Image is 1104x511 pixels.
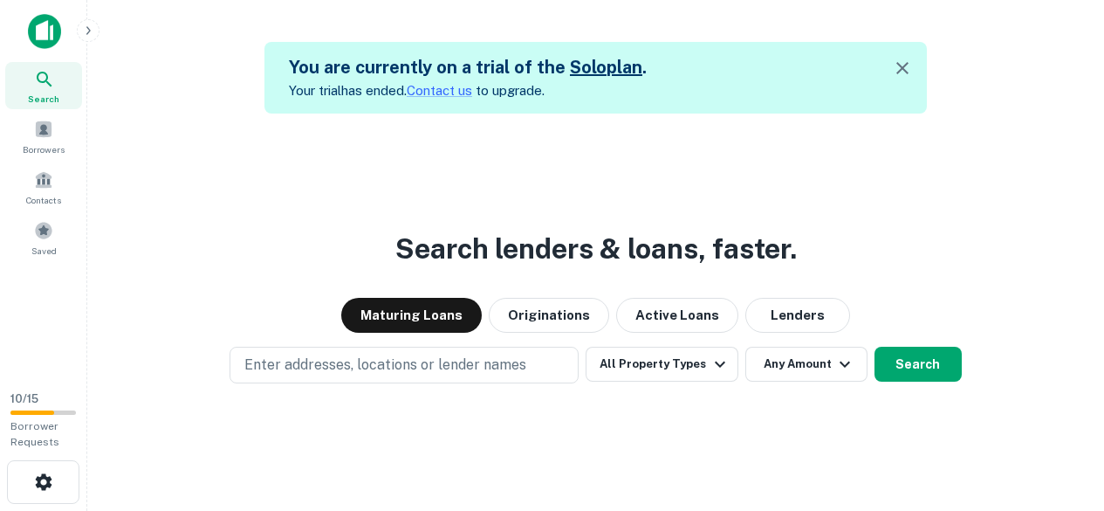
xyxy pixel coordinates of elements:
[5,62,82,109] a: Search
[5,113,82,160] a: Borrowers
[31,244,57,258] span: Saved
[289,80,647,101] p: Your trial has ended. to upgrade.
[5,163,82,211] a: Contacts
[489,298,609,333] button: Originations
[341,298,482,333] button: Maturing Loans
[745,298,850,333] button: Lenders
[5,214,82,261] a: Saved
[874,347,962,382] button: Search
[570,57,642,78] a: Soloplan
[230,347,579,383] button: Enter addresses, locations or lender names
[26,193,61,207] span: Contacts
[586,347,737,382] button: All Property Types
[289,54,647,80] h5: You are currently on a trial of the .
[395,228,797,270] h3: Search lenders & loans, faster.
[244,355,526,376] p: Enter addresses, locations or lender names
[407,83,472,98] a: Contact us
[616,298,738,333] button: Active Loans
[28,14,61,49] img: capitalize-icon.png
[10,392,38,405] span: 10 / 15
[28,92,59,106] span: Search
[1017,371,1104,455] iframe: Chat Widget
[10,420,59,448] span: Borrower Requests
[745,347,867,382] button: Any Amount
[23,142,65,156] span: Borrowers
